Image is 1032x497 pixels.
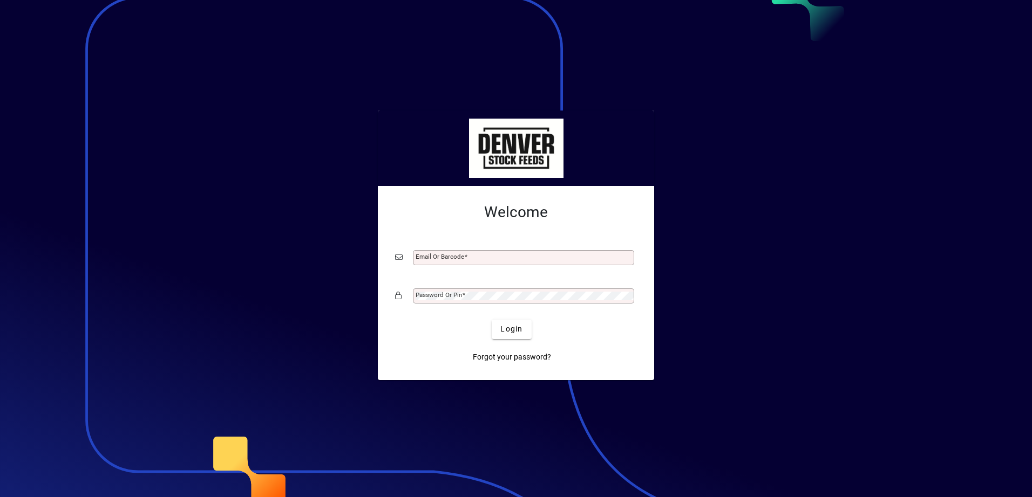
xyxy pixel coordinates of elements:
button: Login [492,320,531,339]
h2: Welcome [395,203,637,222]
span: Forgot your password? [473,351,551,363]
span: Login [500,323,522,335]
mat-label: Email or Barcode [416,253,464,260]
mat-label: Password or Pin [416,291,462,299]
a: Forgot your password? [469,348,555,367]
